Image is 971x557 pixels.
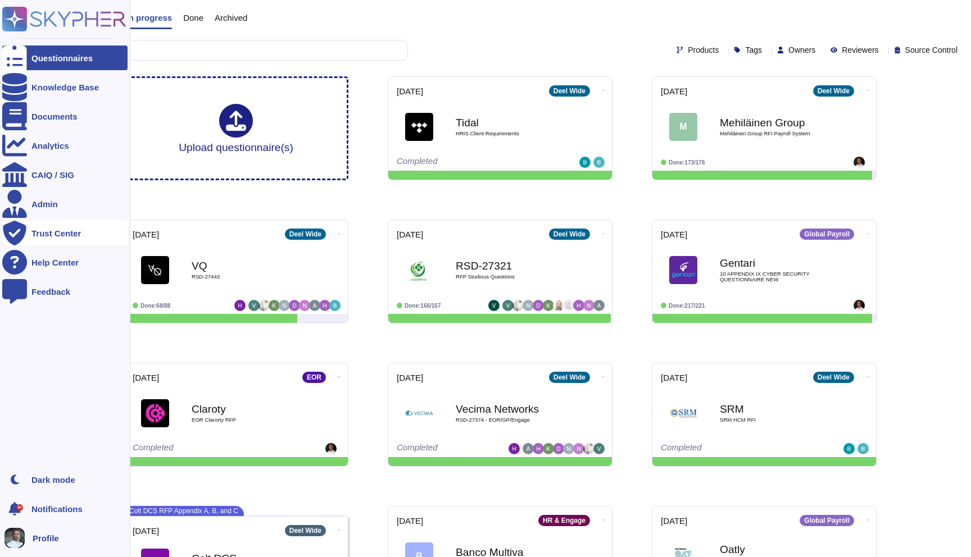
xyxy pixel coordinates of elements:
img: user [593,443,605,454]
div: Feedback [31,287,70,296]
span: [DATE] [397,517,423,525]
img: user [4,528,25,548]
img: user [523,443,534,454]
span: [DATE] [661,230,687,239]
img: user [533,300,544,311]
img: user [512,300,524,311]
div: Deel Wide [549,85,590,97]
img: user [573,300,584,311]
div: Documents [31,112,78,121]
span: Done: 166/167 [405,303,441,309]
img: user [563,443,574,454]
span: Done: 217/221 [669,303,705,309]
img: user [843,443,855,454]
b: Vecima Networks [456,404,568,414]
img: user [325,443,337,454]
div: Global Payroll [800,515,854,526]
div: Completed [133,443,270,454]
a: Feedback [2,279,128,304]
img: user [248,300,260,311]
img: Logo [141,256,169,284]
img: Logo [669,256,697,284]
img: user [509,443,520,454]
div: Deel Wide [549,229,590,240]
span: [DATE] [661,87,687,95]
div: Dark mode [31,476,75,484]
div: Deel Wide [549,372,590,383]
img: Logo [405,399,433,427]
span: In progress [126,13,172,22]
span: Tags [745,46,762,54]
span: Done: 68/88 [140,303,170,309]
b: VQ [192,261,304,271]
img: user [573,443,584,454]
img: user [533,443,544,454]
img: user [543,443,554,454]
span: [DATE] [661,517,687,525]
a: Questionnaires [2,45,128,70]
div: Deel Wide [285,229,326,240]
div: Global Payroll [800,229,854,240]
img: user [583,443,595,454]
img: user [857,443,869,454]
a: Trust Center [2,221,128,245]
img: Logo [405,256,433,284]
div: Admin [31,200,58,208]
a: Knowledge Base [2,75,128,99]
span: Reviewers [842,46,878,54]
div: 9+ [16,504,23,511]
span: RFP Studious Questions [456,274,568,280]
img: Logo [141,399,169,427]
div: Upload questionnaire(s) [179,104,293,153]
span: Owners [788,46,815,54]
img: user [553,300,564,311]
button: user [2,526,33,550]
span: EOR Clarorty RFP [192,417,304,423]
img: user [523,300,534,311]
span: Notifications [31,505,83,513]
span: HRIS Client Requirements [456,131,568,136]
span: Done [183,13,203,22]
div: Deel Wide [813,85,854,97]
span: [DATE] [397,230,423,239]
span: RSD-27443 [192,274,304,280]
div: Completed [397,157,534,168]
b: Gentari [720,258,832,268]
div: Completed [397,443,509,454]
b: RSD-27321 [456,261,568,271]
div: Trust Center [31,229,81,238]
div: Completed [661,443,798,454]
span: Done: 173/176 [669,159,705,166]
input: Search by keywords [44,40,407,60]
img: user [319,300,330,311]
img: user [583,300,595,311]
div: Knowledge Base [31,83,99,92]
div: Deel Wide [813,372,854,383]
span: Colt DCS RFP Appendix A, B, and C [124,506,244,516]
img: user [854,300,865,311]
span: Profile [33,534,59,542]
a: CAIQ / SIG [2,162,128,187]
img: user [553,443,564,454]
span: [DATE] [133,373,159,382]
b: Oatly [720,544,832,555]
b: SRM [720,404,832,414]
span: [DATE] [133,230,159,239]
div: Help Center [31,258,79,267]
a: Admin [2,191,128,216]
span: 10 APPENDIX IX CYBER SECURITY QUESTIONNAIRE NEW [720,271,832,282]
img: Logo [405,113,433,141]
div: M [669,113,697,141]
img: user [854,157,865,168]
span: Products [688,46,719,54]
span: RSD-27374 - EOR/GP/Engage [456,417,568,423]
span: [DATE] [397,373,423,382]
img: user [543,300,554,311]
span: [DATE] [661,373,687,382]
img: user [593,157,605,168]
img: user [289,300,300,311]
img: user [502,300,514,311]
span: SRM HCM RFI [720,417,832,423]
a: Help Center [2,250,128,275]
b: Tidal [456,117,568,128]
